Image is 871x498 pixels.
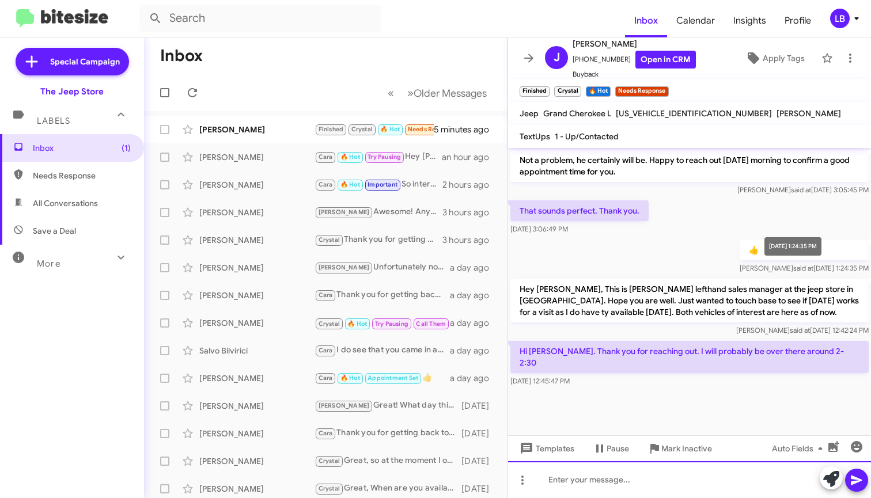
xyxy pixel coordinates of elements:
div: a day ago [450,317,498,329]
div: LB [830,9,850,28]
span: TextUps [520,131,550,142]
span: said at [793,264,813,272]
span: Cara [319,429,333,437]
button: Previous [381,81,401,105]
span: Appointment Set [368,374,418,382]
div: [DATE] [461,428,498,439]
div: [PERSON_NAME] [199,290,315,301]
div: a day ago [450,372,498,384]
a: Profile [775,4,820,37]
button: Pause [584,438,638,459]
span: [PERSON_NAME] [DATE] 3:05:45 PM [737,185,869,194]
span: All Conversations [33,197,98,209]
div: Unfortunately not at this time [PERSON_NAME]. I do have the 2 door black available but in a 3 pie... [315,261,450,274]
div: [PERSON_NAME] [199,124,315,135]
span: 🔥 Hot [340,374,360,382]
p: That sounds perfect. Thank you. [510,200,649,221]
div: a day ago [450,345,498,356]
small: Finished [520,86,550,97]
div: Hi [PERSON_NAME]. Thank you for reaching out. I will probably be over there around 2-2:30 [315,123,434,136]
span: 1 - Up/Contacted [555,131,619,142]
div: Inbound Call [315,315,450,330]
div: So interest on this one is 6.94 percent, There is another bank that could potentially get you dow... [315,178,442,191]
span: » [407,86,414,100]
div: Great! What day this week works for a visit with it? [315,399,461,412]
div: [PERSON_NAME] [199,483,315,495]
small: 🔥 Hot [586,86,611,97]
div: [PERSON_NAME] [199,179,315,191]
span: Crystal [319,320,340,328]
div: Great, so at the moment I only have one used one. it's a 2022 cherokee limited in the color white... [315,454,461,467]
span: Crystal [319,236,340,244]
div: [PERSON_NAME] [199,207,315,218]
button: Auto Fields [763,438,836,459]
div: [PERSON_NAME] [199,262,315,273]
div: [DATE] [461,483,498,495]
span: Crystal [319,485,340,492]
span: Try Pausing [375,320,408,328]
button: LB [820,9,858,28]
div: 3 hours ago [442,234,498,246]
span: Finished [319,126,344,133]
span: [PERSON_NAME] [DATE] 1:24:35 PM [740,264,869,272]
div: [PERSON_NAME] [199,317,315,329]
span: [PERSON_NAME] [319,402,370,409]
p: Hi [PERSON_NAME]. Thank you for reaching out. I will probably be over there around 2-2:30 [510,341,869,373]
span: [DATE] 3:06:49 PM [510,225,568,233]
span: Insights [724,4,775,37]
div: Thank you for getting back to me. I will update my records. Have a great weekend ! [315,288,450,302]
span: (1) [122,142,131,154]
nav: Page navigation example [381,81,494,105]
a: Calendar [667,4,724,37]
div: Hey [PERSON_NAME], This is [PERSON_NAME] lefthand sales manager at the jeep store in [GEOGRAPHIC_... [315,150,442,164]
a: Open in CRM [635,51,696,69]
span: Jeep [520,108,539,119]
span: 🔥 Hot [380,126,400,133]
span: [PERSON_NAME] [319,208,370,216]
span: Buyback [573,69,696,80]
span: [PERSON_NAME] [777,108,841,119]
span: Pause [607,438,629,459]
span: Special Campaign [50,56,120,67]
button: Templates [508,438,584,459]
span: Cara [319,153,333,161]
span: J [554,48,560,67]
small: Crystal [554,86,581,97]
div: 👍 [315,371,450,385]
div: Salvo Bilvirici [199,345,315,356]
div: [DATE] 1:24:35 PM [764,237,821,256]
span: Crystal [319,457,340,465]
div: a day ago [450,262,498,273]
button: Mark Inactive [638,438,721,459]
span: Apply Tags [763,48,805,69]
span: [US_VEHICLE_IDENTIFICATION_NUMBER] [616,108,772,119]
div: [PERSON_NAME] [199,372,315,384]
span: [PHONE_NUMBER] [573,51,696,69]
span: Important [368,181,397,188]
small: Needs Response [615,86,668,97]
span: Cara [319,374,333,382]
span: Cara [319,181,333,188]
span: Labels [37,116,70,126]
input: Search [139,5,381,32]
span: Needs Response [408,126,457,133]
span: 🔥 Hot [347,320,367,328]
div: Thank you for getting back to me. I will update my records. [315,427,461,440]
div: [DATE] [461,455,498,467]
div: The Jeep Store [40,86,104,97]
div: a day ago [450,290,498,301]
span: [PERSON_NAME] [573,37,696,51]
div: [PERSON_NAME] [199,151,315,163]
span: « [388,86,394,100]
div: [DATE] [461,400,498,412]
span: Templates [517,438,574,459]
span: Cara [319,347,333,354]
span: 🔥 Hot [340,181,360,188]
span: Auto Fields [772,438,827,459]
span: Grand Cherokee L [543,108,611,119]
span: Older Messages [414,87,487,100]
span: 🔥 Hot [340,153,360,161]
div: Thank you for getting back to me! Anything I can do to help earn your business? [315,233,442,246]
